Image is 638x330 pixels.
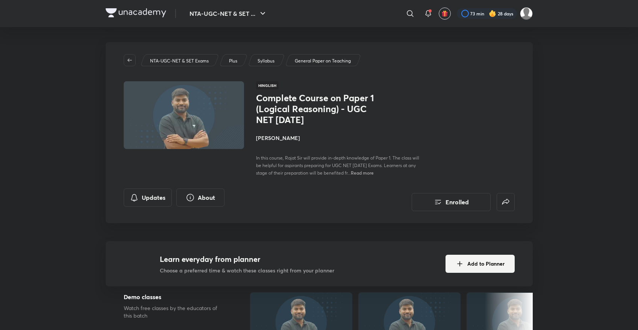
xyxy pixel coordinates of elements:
[229,58,237,64] p: Plus
[106,8,166,17] img: Company Logo
[520,7,533,20] img: Sakshi Nath
[489,10,496,17] img: streak
[258,58,274,64] p: Syllabus
[293,58,352,64] a: General Paper on Teaching
[106,8,166,19] a: Company Logo
[256,81,279,90] span: Hinglish
[149,58,210,64] a: NTA-UGC-NET & SET Exams
[497,193,515,211] button: false
[176,189,224,207] button: About
[439,8,451,20] button: avatar
[351,170,374,176] span: Read more
[150,58,209,64] p: NTA-UGC-NET & SET Exams
[160,266,334,274] p: Choose a preferred time & watch these classes right from your planner
[124,292,226,301] h5: Demo classes
[185,6,272,21] button: NTA-UGC-NET & SET ...
[256,58,276,64] a: Syllabus
[122,81,245,150] img: Thumbnail
[124,304,226,319] p: Watch free classes by the educators of this batch
[160,254,334,265] h4: Learn everyday from planner
[227,58,238,64] a: Plus
[256,134,424,142] h4: [PERSON_NAME]
[295,58,351,64] p: General Paper on Teaching
[446,255,515,273] button: Add to Planner
[124,189,172,207] button: Updates
[256,93,379,125] h1: Complete Course on Paper 1 (Logical Reasoning) - UGC NET [DATE]
[441,10,448,17] img: avatar
[256,155,419,176] span: In this course, Rajat Sir will provide in-depth knowledge of Paper 1. The class will be helpful f...
[412,193,491,211] button: Enrolled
